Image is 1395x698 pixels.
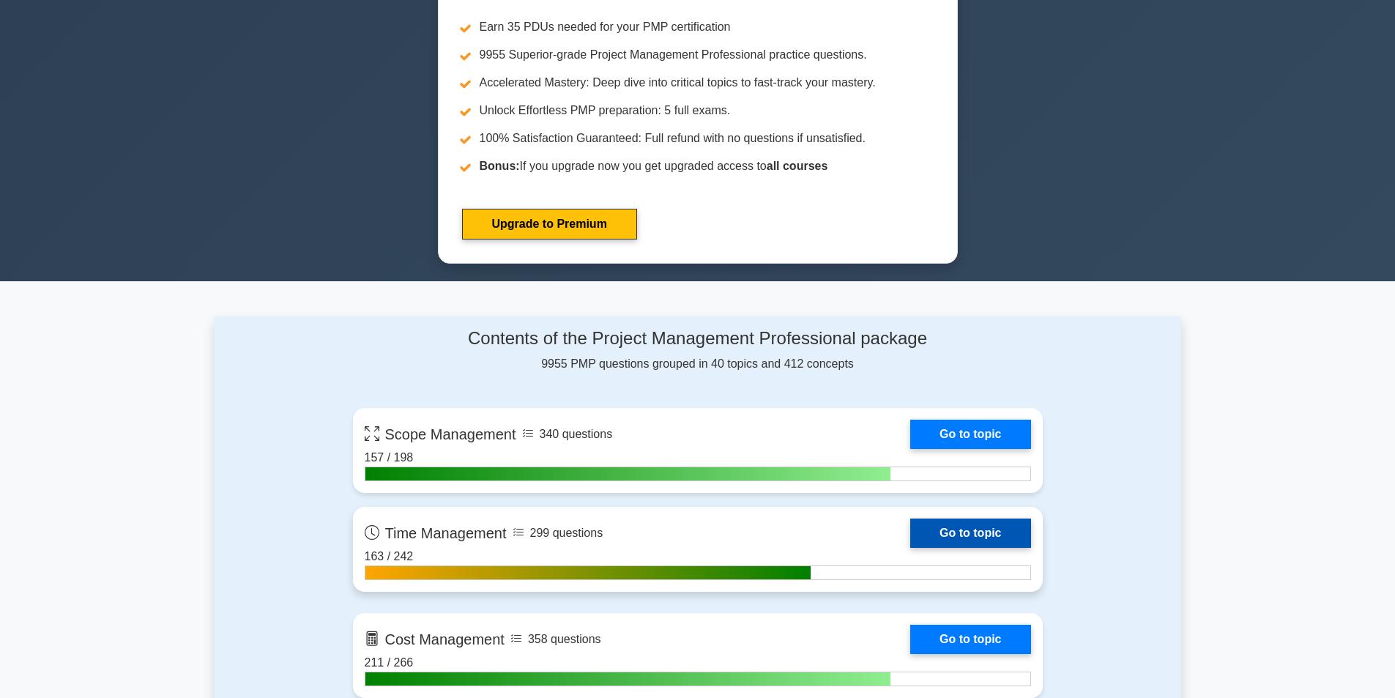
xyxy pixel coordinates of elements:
[910,420,1030,449] a: Go to topic
[353,328,1043,373] div: 9955 PMP questions grouped in 40 topics and 412 concepts
[353,328,1043,349] h4: Contents of the Project Management Professional package
[910,625,1030,654] a: Go to topic
[462,209,637,240] a: Upgrade to Premium
[910,519,1030,548] a: Go to topic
